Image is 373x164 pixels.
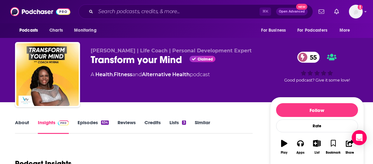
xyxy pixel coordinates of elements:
[304,52,320,63] span: 55
[352,130,367,145] div: Open Intercom Messenger
[316,6,327,17] a: Show notifications dropdown
[118,119,136,134] a: Reviews
[296,4,307,10] span: New
[335,24,358,36] button: open menu
[309,136,325,158] button: List
[19,26,38,35] span: Podcasts
[297,52,320,63] a: 55
[326,151,340,155] div: Bookmark
[270,48,364,87] div: 55Good podcast? Give it some love!
[292,136,309,158] button: Apps
[114,71,132,77] a: Fitness
[341,136,358,158] button: Share
[96,7,260,17] input: Search podcasts, credits, & more...
[15,119,29,134] a: About
[198,58,213,61] span: Claimed
[315,151,320,155] div: List
[101,120,109,125] div: 634
[284,78,350,82] span: Good podcast? Give it some love!
[276,119,358,132] div: Rate
[297,26,327,35] span: For Podcasters
[260,8,271,16] span: ⌘ K
[325,136,341,158] button: Bookmark
[349,5,363,19] img: User Profile
[15,24,46,36] button: open menu
[349,5,363,19] span: Logged in as KTMSseat4
[169,119,186,134] a: Lists3
[142,71,190,77] a: Alternative Health
[281,151,287,155] div: Play
[195,119,210,134] a: Similar
[78,119,109,134] a: Episodes634
[279,10,305,13] span: Open Advanced
[91,48,252,54] span: [PERSON_NAME] | Life Coach | Personal Development Expert
[132,71,142,77] span: and
[293,24,336,36] button: open menu
[345,151,354,155] div: Share
[16,43,79,106] img: Transform your Mind
[276,103,358,117] button: Follow
[91,71,210,78] div: A podcast
[49,26,63,35] span: Charts
[261,26,286,35] span: For Business
[296,151,305,155] div: Apps
[95,71,113,77] a: Health
[113,71,114,77] span: ,
[144,119,161,134] a: Credits
[349,5,363,19] button: Show profile menu
[45,24,67,36] a: Charts
[358,5,363,10] svg: Add a profile image
[332,6,341,17] a: Show notifications dropdown
[340,26,350,35] span: More
[257,24,294,36] button: open menu
[276,136,292,158] button: Play
[276,8,308,15] button: Open AdvancedNew
[182,120,186,125] div: 3
[38,119,69,134] a: InsightsPodchaser Pro
[74,26,96,35] span: Monitoring
[58,120,69,125] img: Podchaser Pro
[70,24,104,36] button: open menu
[10,6,70,18] img: Podchaser - Follow, Share and Rate Podcasts
[78,4,313,19] div: Search podcasts, credits, & more...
